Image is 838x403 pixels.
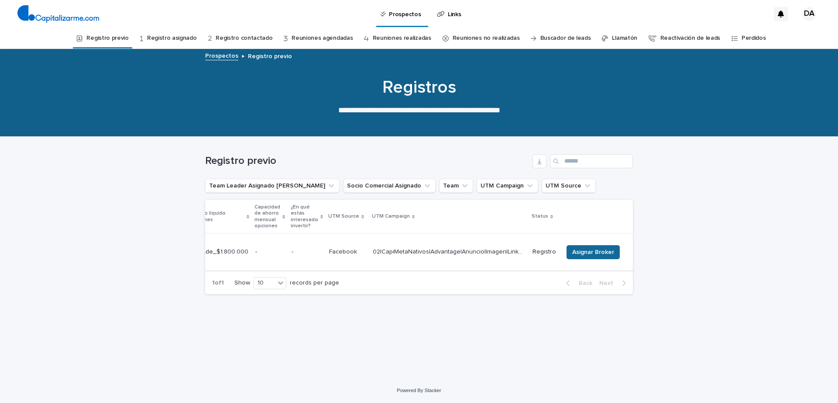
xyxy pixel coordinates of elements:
[532,248,556,256] p: Registro
[205,155,529,167] h1: Registro previo
[453,28,520,49] a: Reuniones no realizadas
[234,279,250,287] p: Show
[373,28,431,49] a: Reuniones realizadas
[292,248,322,256] p: -
[612,28,637,49] a: Llamatón
[147,28,197,49] a: Registro asignado
[205,50,238,60] a: Prospectos
[291,202,318,231] p: ¿En qué estás interesado invertir?
[205,77,633,98] h1: Registros
[205,272,231,294] p: 1 of 1
[532,212,548,221] p: Status
[802,7,816,21] div: DA
[373,247,527,256] p: 02|CapiMetaNativos|Advantage|Anuncio|Imagen|LinkAd|AON|Agosto|2025|Capitalizarme|UF|Nueva_Calif
[567,245,620,259] button: Asignar Broker
[540,28,591,49] a: Buscador de leads
[292,28,353,49] a: Reuniones agendadas
[742,28,766,49] a: Perdidos
[343,179,436,193] button: Socio Comercial Asignado
[660,28,721,49] a: Reactivación de leads
[599,280,618,286] span: Next
[191,248,248,256] p: más_de_$1.800.000
[255,248,284,256] p: -
[572,248,614,257] span: Asignar Broker
[248,51,292,60] p: Registro previo
[254,278,275,288] div: 10
[254,202,280,231] p: Capacidad de ahorro mensual opciones
[574,280,592,286] span: Back
[542,179,596,193] button: UTM Source
[329,247,359,256] p: Facebook
[190,208,244,225] p: Sueldo líquido opciones
[86,28,128,49] a: Registro previo
[290,279,339,287] p: records per page
[17,5,99,23] img: 4arMvv9wSvmHTHbXwTim
[596,279,633,287] button: Next
[205,179,340,193] button: Team Leader Asignado LLamados
[216,28,272,49] a: Registro contactado
[372,212,410,221] p: UTM Campaign
[477,179,538,193] button: UTM Campaign
[397,388,441,393] a: Powered By Stacker
[439,179,473,193] button: Team
[559,279,596,287] button: Back
[328,212,359,221] p: UTM Source
[550,154,633,168] input: Search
